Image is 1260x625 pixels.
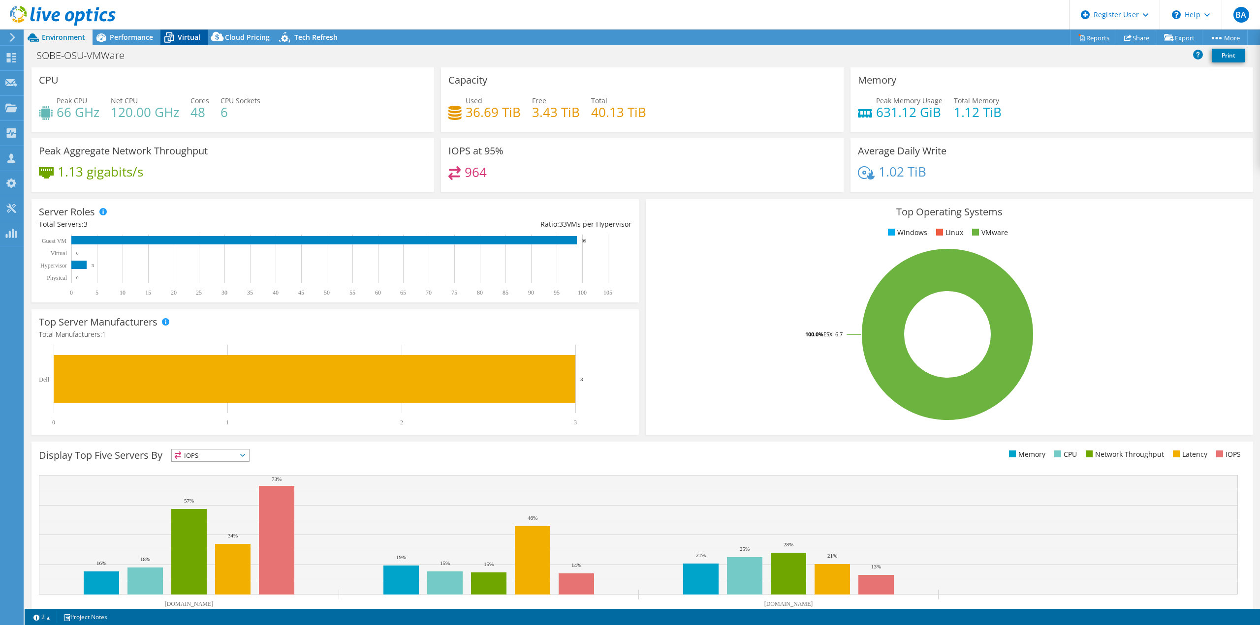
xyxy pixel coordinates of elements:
[225,32,270,42] span: Cloud Pricing
[879,166,926,177] h4: 1.02 TiB
[42,32,85,42] span: Environment
[740,546,750,552] text: 25%
[84,219,88,229] span: 3
[580,376,583,382] text: 3
[57,107,99,118] h4: 66 GHz
[294,32,338,42] span: Tech Refresh
[110,32,153,42] span: Performance
[559,219,567,229] span: 33
[1157,30,1202,45] a: Export
[39,146,208,156] h3: Peak Aggregate Network Throughput
[58,166,143,177] h4: 1.13 gigabits/s
[396,554,406,560] text: 19%
[591,107,646,118] h4: 40.13 TiB
[426,289,432,296] text: 70
[52,419,55,426] text: 0
[221,289,227,296] text: 30
[32,50,140,61] h1: SOBE-OSU-VMWare
[39,207,95,217] h3: Server Roles
[1083,449,1164,460] li: Network Throughput
[375,289,381,296] text: 60
[764,600,813,607] text: [DOMAIN_NAME]
[466,96,482,105] span: Used
[76,275,79,280] text: 0
[226,419,229,426] text: 1
[190,96,209,105] span: Cores
[603,289,612,296] text: 105
[273,289,279,296] text: 40
[1212,49,1245,62] a: Print
[503,289,508,296] text: 85
[528,289,534,296] text: 90
[1117,30,1157,45] a: Share
[178,32,200,42] span: Virtual
[27,611,57,623] a: 2
[140,556,150,562] text: 18%
[111,107,179,118] h4: 120.00 GHz
[1052,449,1077,460] li: CPU
[858,146,946,156] h3: Average Daily Write
[484,561,494,567] text: 15%
[349,289,355,296] text: 55
[574,419,577,426] text: 3
[96,560,106,566] text: 16%
[47,274,67,281] text: Physical
[954,96,999,105] span: Total Memory
[1070,30,1117,45] a: Reports
[165,600,214,607] text: [DOMAIN_NAME]
[532,107,580,118] h4: 3.43 TiB
[39,75,59,86] h3: CPU
[876,96,943,105] span: Peak Memory Usage
[571,562,581,568] text: 14%
[876,107,943,118] h4: 631.12 GiB
[827,553,837,559] text: 21%
[805,330,823,338] tspan: 100.0%
[858,75,896,86] h3: Memory
[57,96,87,105] span: Peak CPU
[451,289,457,296] text: 75
[247,289,253,296] text: 35
[1170,449,1207,460] li: Latency
[92,263,94,268] text: 3
[653,207,1246,217] h3: Top Operating Systems
[1007,449,1045,460] li: Memory
[954,107,1002,118] h4: 1.12 TiB
[111,96,138,105] span: Net CPU
[272,476,282,482] text: 73%
[39,219,335,230] div: Total Servers:
[696,552,706,558] text: 21%
[145,289,151,296] text: 15
[582,238,587,243] text: 99
[448,146,504,156] h3: IOPS at 95%
[528,515,537,521] text: 46%
[591,96,607,105] span: Total
[532,96,546,105] span: Free
[190,107,209,118] h4: 48
[1172,10,1181,19] svg: \n
[57,611,114,623] a: Project Notes
[42,238,66,244] text: Guest VM
[102,329,106,339] span: 1
[448,75,487,86] h3: Capacity
[934,227,963,238] li: Linux
[70,289,73,296] text: 0
[440,560,450,566] text: 15%
[172,449,249,461] span: IOPS
[220,96,260,105] span: CPU Sockets
[39,329,631,340] h4: Total Manufacturers:
[578,289,587,296] text: 100
[120,289,126,296] text: 10
[196,289,202,296] text: 25
[823,330,843,338] tspan: ESXi 6.7
[76,251,79,256] text: 0
[95,289,98,296] text: 5
[1233,7,1249,23] span: BA
[400,289,406,296] text: 65
[220,107,260,118] h4: 6
[40,262,67,269] text: Hypervisor
[39,317,157,327] h3: Top Server Manufacturers
[466,107,521,118] h4: 36.69 TiB
[298,289,304,296] text: 45
[784,541,793,547] text: 28%
[324,289,330,296] text: 50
